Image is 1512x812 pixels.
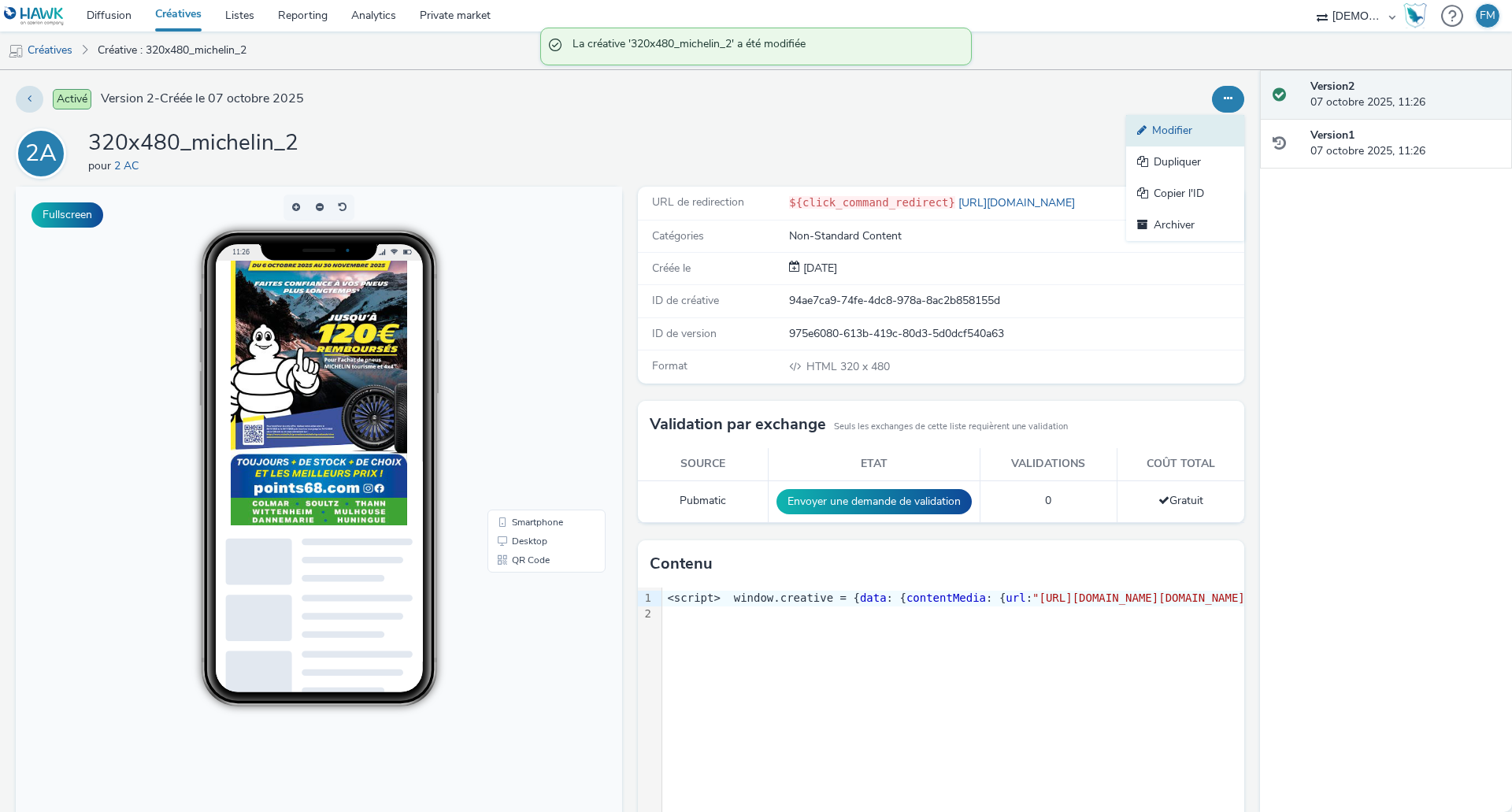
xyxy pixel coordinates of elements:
span: La créative '320x480_michelin_2' a été modifiée [573,36,955,57]
th: Validations [980,448,1117,480]
div: 2A [25,132,57,176]
div: 07 octobre 2025, 11:26 [1310,128,1499,160]
span: "[URL][DOMAIN_NAME][DOMAIN_NAME]" [1032,591,1251,604]
span: [DATE] [800,261,837,276]
span: 320 x 480 [805,359,890,374]
a: Copier l'ID [1126,178,1244,209]
img: Hawk Academy [1403,3,1427,28]
h3: Contenu [650,552,713,576]
span: Format [652,358,687,373]
span: contentMedia [906,591,986,604]
img: undefined Logo [4,6,65,26]
div: 1 [638,591,654,606]
td: Pubmatic [638,480,768,522]
span: pour [88,158,114,173]
span: ID de créative [652,293,719,308]
small: Seuls les exchanges de cette liste requièrent une validation [834,421,1068,433]
span: ID de version [652,326,717,341]
span: url [1006,591,1025,604]
div: 07 octobre 2025, 11:26 [1310,79,1499,111]
span: Catégories [652,228,704,243]
li: Smartphone [475,326,587,345]
span: Activé [53,89,91,109]
span: QR Code [496,369,534,378]
div: 975e6080-613b-419c-80d3-5d0dcf540a63 [789,326,1243,342]
li: QR Code [475,364,587,383]
h1: 320x480_michelin_2 [88,128,298,158]
a: Hawk Academy [1403,3,1433,28]
h3: Validation par exchange [650,413,826,436]
div: 2 [638,606,654,622]
span: 0 [1045,493,1051,508]
span: 11:26 [217,61,234,69]
th: Source [638,448,768,480]
th: Coût total [1117,448,1244,480]
div: FM [1480,4,1495,28]
span: HTML [806,359,840,374]
span: URL de redirection [652,195,744,209]
span: Gratuit [1158,493,1203,508]
li: Desktop [475,345,587,364]
a: [URL][DOMAIN_NAME] [955,195,1081,210]
span: Créée le [652,261,691,276]
span: Smartphone [496,331,547,340]
a: 2A [16,146,72,161]
span: data [860,591,887,604]
a: Archiver [1126,209,1244,241]
strong: Version 2 [1310,79,1354,94]
a: 2 AC [114,158,145,173]
th: Etat [768,448,980,480]
button: Envoyer une demande de validation [776,489,972,514]
strong: Version 1 [1310,128,1354,143]
button: Fullscreen [31,202,103,228]
a: Modifier [1126,115,1244,146]
div: 94ae7ca9-74fe-4dc8-978a-8ac2b858155d [789,293,1243,309]
code: ${click_command_redirect} [789,196,955,209]
img: mobile [8,43,24,59]
span: Desktop [496,350,532,359]
a: Dupliquer [1126,146,1244,178]
div: Non-Standard Content [789,228,1243,244]
a: Créative : 320x480_michelin_2 [90,32,254,69]
div: Création 07 octobre 2025, 11:26 [800,261,837,276]
span: Version 2 - Créée le 07 octobre 2025 [101,90,304,108]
